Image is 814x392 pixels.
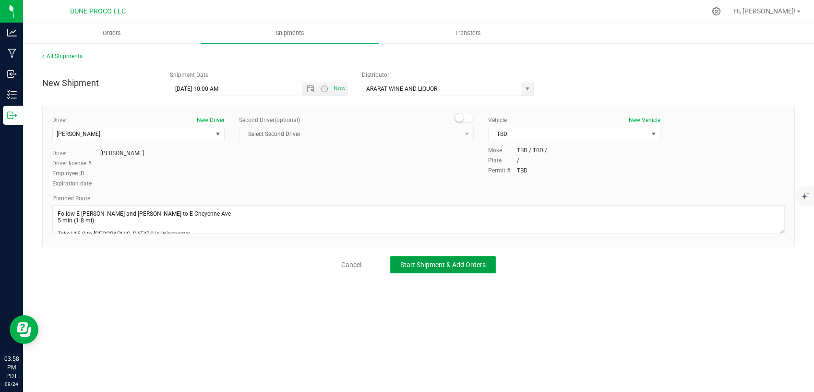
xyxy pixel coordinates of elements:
a: All Shipments [42,53,83,60]
a: Transfers [379,23,557,43]
label: Expiration date [52,179,100,188]
span: select [521,82,533,96]
a: Shipments [201,23,379,43]
span: select [648,127,660,141]
div: TBD [517,166,527,175]
span: Start Shipment & Add Orders [400,261,486,269]
span: Open the date view [302,85,319,93]
span: Open the time view [316,85,333,93]
a: Cancel [341,260,361,269]
div: / [517,156,519,165]
div: TBD / TBD / [517,146,547,155]
span: Set Current date [331,82,347,96]
a: Orders [23,23,201,43]
span: Hi, [PERSON_NAME]! [733,7,796,15]
span: Transfers [442,29,494,37]
button: New Vehicle [629,116,660,124]
inline-svg: Inventory [7,90,17,99]
h4: New Shipment [42,78,156,88]
div: [PERSON_NAME] [100,149,144,158]
inline-svg: Inbound [7,69,17,79]
p: 09/24 [4,380,19,388]
label: Make [488,146,517,155]
label: Vehicle [488,116,507,124]
p: 03:58 PM PDT [4,355,19,380]
label: Driver [52,149,100,158]
span: select [212,127,224,141]
inline-svg: Outbound [7,110,17,120]
span: Orders [90,29,134,37]
span: Shipments [263,29,317,37]
label: Employee ID [52,169,100,178]
span: [PERSON_NAME] [57,131,100,137]
label: Shipment Date [170,71,208,79]
button: New Driver [197,116,225,124]
label: Second Driver [239,116,300,124]
div: Manage settings [710,7,722,16]
label: Plate [488,156,517,165]
label: Driver license # [52,159,100,168]
input: Select [362,82,516,96]
button: Start Shipment & Add Orders [390,256,496,273]
label: Distributor [362,71,389,79]
inline-svg: Manufacturing [7,49,17,58]
span: DUNE PROCO LLC [70,7,126,15]
span: (optional) [275,117,300,123]
iframe: Resource center [10,315,38,344]
span: Planned Route [52,195,90,202]
span: TBD [489,127,648,141]
inline-svg: Analytics [7,28,17,37]
label: Driver [52,116,67,124]
label: Permit # [488,166,517,175]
